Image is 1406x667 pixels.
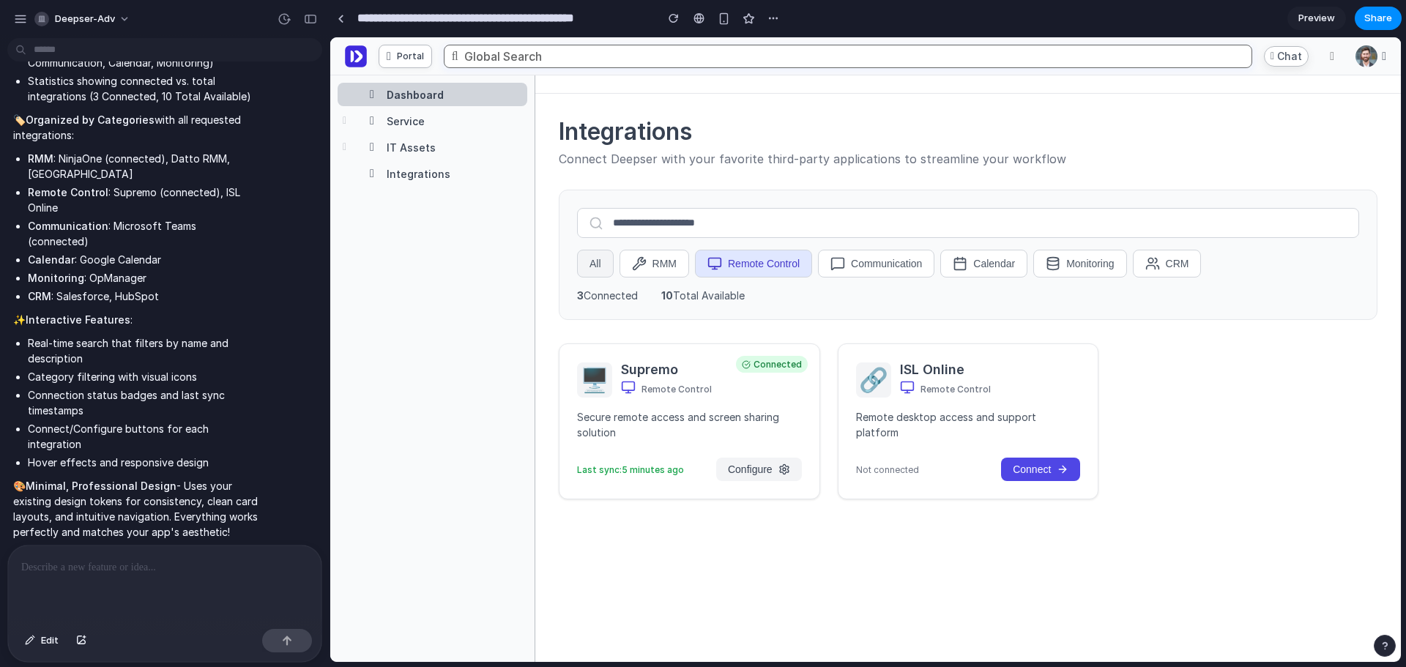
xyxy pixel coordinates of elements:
li: Connect/Configure buttons for each integration [28,421,258,452]
span: Total Available [331,252,414,264]
strong: Calendar [28,253,75,266]
div: Service [56,78,94,90]
img: icon.svg [15,8,37,30]
p: Remote desktop access and support platform [526,372,751,403]
p: Connect Deepser with your favorite third-party applications to streamline your workflow [228,114,1047,129]
button: RMM [289,212,359,240]
div: Chat [947,12,972,25]
strong: 10 [331,252,343,264]
span: Edit [41,633,59,648]
button: Share [1355,7,1402,30]
li: Real-time search that filters by name and description [28,335,258,366]
span: Connected [247,252,308,264]
div: 🔗 [526,325,561,360]
li: : Microsoft Teams (connected) [28,218,258,249]
div: 🖥️ [247,325,282,360]
li: : NinjaOne (connected), Datto RMM, [GEOGRAPHIC_DATA] [28,151,258,182]
button: Portal [48,7,102,31]
button: deepser-adv [29,7,138,31]
h3: ISL Online [570,324,751,340]
span: Configure [398,426,442,438]
strong: RMM [28,152,53,165]
button: Configure [386,420,472,444]
li: Category filtering with visual icons [28,369,258,384]
strong: 3 [247,252,253,264]
div: Portal [67,13,94,24]
button: Calendar [610,212,697,240]
span: Connect [682,426,721,438]
div: Connected [406,318,477,335]
li: Connection status badges and last sync timestamps [28,387,258,418]
strong: CRM [28,290,51,302]
button: Chat [934,9,978,29]
div: Dashboard [56,51,114,64]
strong: Remote Control [28,186,108,198]
button: Global Search [114,7,922,31]
span: Share [1364,11,1392,26]
h1: Integrations [228,80,1047,108]
p: 🏷️ with all requested integrations: [13,112,258,143]
span: deepser-adv [55,12,115,26]
button: Communication [488,212,604,240]
span: Remote Control [590,346,661,357]
p: ✨ : [13,312,258,327]
div: Integrations [56,130,120,143]
button: Edit [18,629,66,652]
button: All [247,212,283,240]
strong: Interactive Features [26,313,130,326]
strong: Organized by Categories [26,113,155,126]
p: 🎨 - Uses your existing design tokens for consistency, clean card layouts, and intuitive navigatio... [13,478,258,540]
button: CRM [803,212,871,240]
strong: Minimal, Professional Design [26,480,176,492]
a: Preview [1287,7,1346,30]
strong: Monitoring [28,272,84,284]
li: : OpManager [28,270,258,286]
div: IT Assets [56,104,105,116]
li: Hover effects and responsive design [28,455,258,470]
h3: Supremo [291,324,472,340]
div: Not connected [526,427,589,438]
p: Secure remote access and screen sharing solution [247,372,472,403]
div: Last sync: 5 minutes ago [247,427,354,438]
li: : Supremo (connected), ISL Online [28,185,258,215]
strong: Communication [28,220,108,232]
li: : Google Calendar [28,252,258,267]
div: Global Search [134,12,212,26]
span: Remote Control [311,346,382,357]
button: Monitoring [703,212,796,240]
button: Connect [671,420,750,444]
span: Preview [1298,11,1335,26]
li: Statistics showing connected vs. total integrations (3 Connected, 10 Total Available) [28,73,258,104]
img: SA [1025,8,1047,30]
button: Remote Control [365,212,482,240]
li: : Salesforce, HubSpot [28,288,258,304]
